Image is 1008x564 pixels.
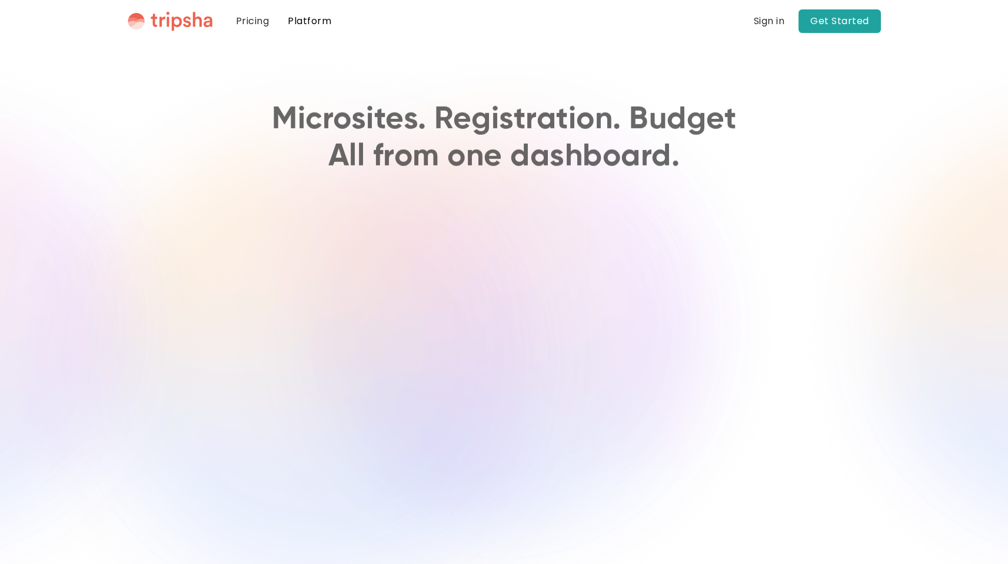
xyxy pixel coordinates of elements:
[754,16,785,26] div: Sign in
[799,9,881,33] a: Get Started
[272,101,736,176] h1: Microsites. Registration. Budget All from one dashboard.
[128,11,212,31] a: home
[128,11,212,31] img: Tripsha Logo
[754,14,785,28] a: Sign in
